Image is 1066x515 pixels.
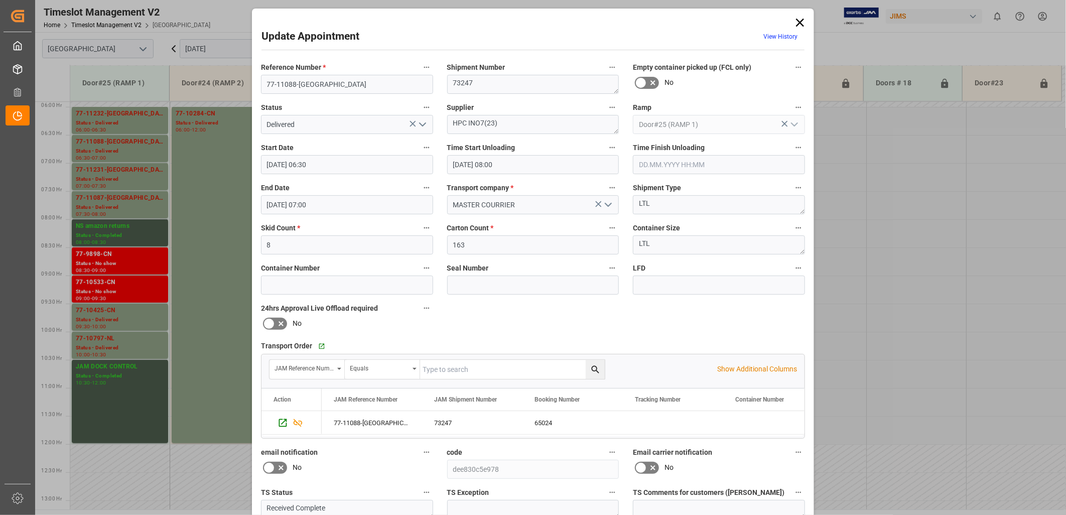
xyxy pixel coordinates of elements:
[275,361,334,373] div: JAM Reference Number
[420,486,433,499] button: TS Status
[735,396,784,403] span: Container Number
[633,263,645,274] span: LFD
[261,447,318,458] span: email notification
[420,101,433,114] button: Status
[322,411,422,434] div: 77-11088-[GEOGRAPHIC_DATA]
[420,181,433,194] button: End Date
[447,75,619,94] textarea: 73247
[600,197,615,213] button: open menu
[535,396,580,403] span: Booking Number
[261,155,433,174] input: DD.MM.YYYY HH:MM
[261,341,312,351] span: Transport Order
[420,141,433,154] button: Start Date
[606,141,619,154] button: Time Start Unloading
[270,360,345,379] button: open menu
[633,195,805,214] textarea: LTL
[792,446,805,459] button: Email carrier notification
[792,101,805,114] button: Ramp
[422,411,522,434] div: 73247
[792,141,805,154] button: Time Finish Unloading
[261,143,294,153] span: Start Date
[586,360,605,379] button: search button
[261,29,359,45] h2: Update Appointment
[633,235,805,254] textarea: LTL
[447,115,619,134] textarea: HPC INO7(23)
[606,486,619,499] button: TS Exception
[664,77,674,88] span: No
[261,303,378,314] span: 24hrs Approval Live Offload required
[261,102,282,113] span: Status
[420,360,605,379] input: Type to search
[274,396,291,403] div: Action
[261,487,293,498] span: TS Status
[633,447,712,458] span: Email carrier notification
[447,102,474,113] span: Supplier
[633,183,681,193] span: Shipment Type
[633,155,805,174] input: DD.MM.YYYY HH:MM
[633,115,805,134] input: Type to search/select
[447,155,619,174] input: DD.MM.YYYY HH:MM
[350,361,409,373] div: Equals
[606,181,619,194] button: Transport company *
[763,33,797,40] a: View History
[633,487,784,498] span: TS Comments for customers ([PERSON_NAME])
[420,221,433,234] button: Skid Count *
[293,462,302,473] span: No
[447,223,494,233] span: Carton Count
[792,262,805,275] button: LFD
[447,143,515,153] span: Time Start Unloading
[633,102,651,113] span: Ramp
[447,447,463,458] span: code
[420,61,433,74] button: Reference Number *
[414,117,429,133] button: open menu
[447,62,505,73] span: Shipment Number
[434,396,497,403] span: JAM Shipment Number
[420,446,433,459] button: email notification
[792,486,805,499] button: TS Comments for customers ([PERSON_NAME])
[786,117,801,133] button: open menu
[633,143,705,153] span: Time Finish Unloading
[261,183,290,193] span: End Date
[606,101,619,114] button: Supplier
[633,62,751,73] span: Empty container picked up (FCL only)
[293,318,302,329] span: No
[345,360,420,379] button: open menu
[447,183,514,193] span: Transport company
[633,223,680,233] span: Container Size
[447,487,489,498] span: TS Exception
[261,223,300,233] span: Skid Count
[792,61,805,74] button: Empty container picked up (FCL only)
[261,195,433,214] input: DD.MM.YYYY HH:MM
[261,62,326,73] span: Reference Number
[522,411,623,434] div: 65024
[420,262,433,275] button: Container Number
[606,61,619,74] button: Shipment Number
[334,396,397,403] span: JAM Reference Number
[664,462,674,473] span: No
[261,115,433,134] input: Type to search/select
[792,221,805,234] button: Container Size
[606,262,619,275] button: Seal Number
[606,221,619,234] button: Carton Count *
[447,263,489,274] span: Seal Number
[420,302,433,315] button: 24hrs Approval Live Offload required
[792,181,805,194] button: Shipment Type
[717,364,797,374] p: Show Additional Columns
[635,396,681,403] span: Tracking Number
[606,446,619,459] button: code
[261,411,322,435] div: Press SPACE to select this row.
[261,263,320,274] span: Container Number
